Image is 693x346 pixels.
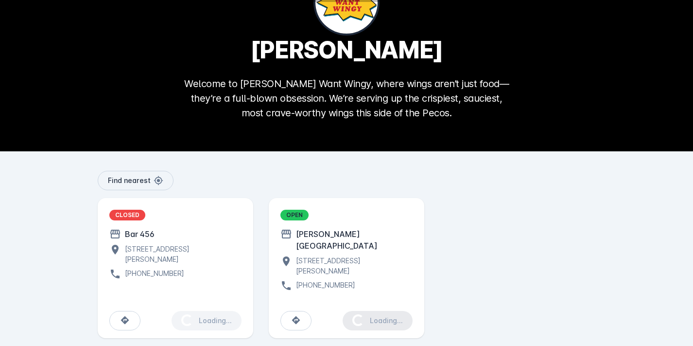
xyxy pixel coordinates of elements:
[292,228,413,252] div: [PERSON_NAME][GEOGRAPHIC_DATA]
[121,244,242,264] div: [STREET_ADDRESS][PERSON_NAME]
[109,210,145,220] div: CLOSED
[292,255,413,276] div: [STREET_ADDRESS][PERSON_NAME]
[121,228,155,240] div: Bar 456
[292,280,355,291] div: [PHONE_NUMBER]
[108,177,151,184] span: Find nearest
[121,268,184,280] div: [PHONE_NUMBER]
[280,210,309,220] div: OPEN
